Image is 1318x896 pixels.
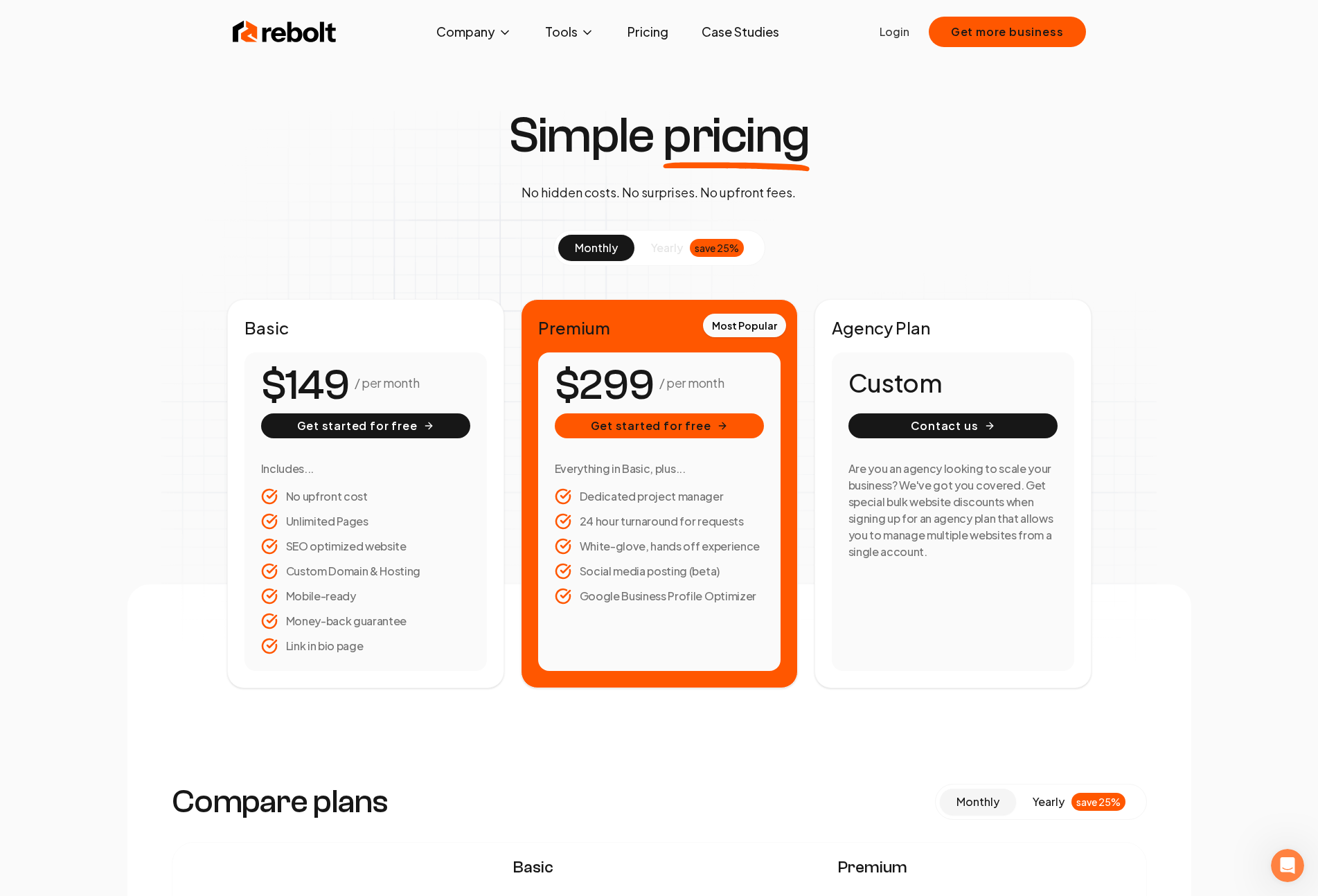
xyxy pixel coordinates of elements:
li: 24 hour turnaround for requests [555,513,764,530]
div: Most Popular [703,314,786,337]
li: Mobile-ready [261,588,470,604]
h3: Everything in Basic, plus... [555,460,764,477]
h2: Basic [244,316,487,339]
span: pricing [663,111,810,161]
button: Company [425,18,523,46]
li: Social media posting (beta) [555,563,764,580]
li: Money-back guarantee [261,613,470,629]
button: yearlysave 25% [1016,789,1142,815]
span: yearly [651,240,683,256]
button: Get started for free [261,413,470,438]
div: save 25% [690,239,744,257]
button: Tools [534,18,605,46]
h1: Custom [848,369,1058,397]
li: Link in bio page [261,638,470,654]
div: save 25% [1071,793,1125,811]
span: Basic [513,857,805,879]
button: Get started for free [555,413,764,438]
button: Contact us [848,413,1058,438]
span: Premium [838,857,1130,879]
button: yearlysave 25% [634,235,760,261]
li: SEO optimized website [261,538,470,555]
h3: Includes... [261,460,470,477]
li: Dedicated project manager [555,488,764,505]
iframe: Intercom live chat [1271,849,1304,882]
p: No hidden costs. No surprises. No upfront fees. [522,183,796,202]
h2: Premium [538,316,781,339]
img: Rebolt Logo [233,18,337,46]
button: Get more business [929,17,1086,47]
li: Google Business Profile Optimizer [555,588,764,604]
button: monthly [940,789,1016,815]
h2: Agency Plan [832,316,1074,339]
span: monthly [956,794,999,809]
li: White-glove, hands off experience [555,538,764,555]
p: / per month [659,373,724,393]
p: / per month [355,373,419,393]
li: Unlimited Pages [261,513,470,530]
h3: Are you an agency looking to scale your business? We've got you covered. Get special bulk website... [848,460,1058,560]
span: monthly [575,240,618,255]
a: Case Studies [691,18,790,46]
span: yearly [1033,794,1065,810]
h1: Simple [508,111,810,161]
h3: Compare plans [172,785,389,818]
a: Pricing [616,18,679,46]
li: No upfront cost [261,488,470,505]
li: Custom Domain & Hosting [261,563,470,580]
number-flow-react: $149 [261,355,349,417]
button: monthly [558,235,634,261]
a: Login [880,24,909,40]
number-flow-react: $299 [555,355,654,417]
